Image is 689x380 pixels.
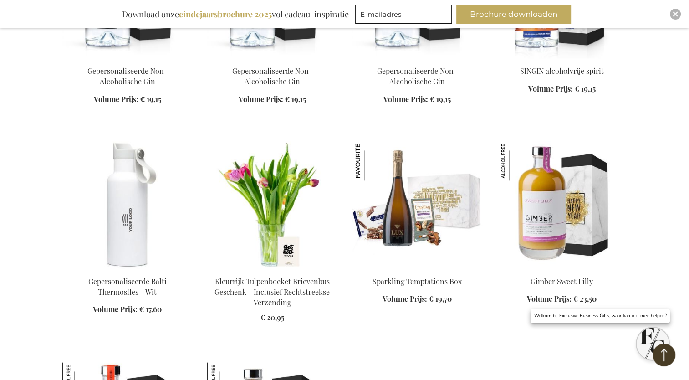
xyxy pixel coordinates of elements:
[88,277,167,297] a: Gepersonaliseerde Balti Thermosfles - Wit
[355,5,454,26] form: marketing offers and promotions
[232,66,312,86] a: Gepersonaliseerde Non-Alcoholische Gin
[207,265,337,274] a: Bloomin' Tulips Flowers Letterbox Gift
[260,313,284,322] span: € 20,95
[352,141,391,180] img: Sparkling Temptations Box
[497,265,627,274] a: Gimber Sweet Lilly Gimber Sweet Lilly
[456,5,571,24] button: Brochure downloaden
[62,141,193,269] img: Personalised Balti Thermos Bottle - White
[352,141,482,269] img: Sparkling Temptations Bpx
[497,141,627,269] img: Gimber Sweet Lilly
[352,55,482,63] a: Gepersonaliseerde Alcoholvrije Gin
[670,9,681,20] div: Close
[497,55,627,63] a: Singin non-alcoholic spirit
[207,141,337,269] img: Bloomin' Tulips Flowers Letterbox Gift
[383,294,427,303] span: Volume Prijs:
[207,55,337,63] a: Gepersonaliseerde Non-Alcoholische Gin
[430,94,451,104] span: € 19,15
[383,294,452,304] a: Volume Prijs: € 19,70
[373,277,462,286] a: Sparkling Temptations Box
[214,277,330,307] a: Kleurrijk Tulpenboeket Brievenbus Geschenk - Inclusief Rechtstreekse Verzending
[118,5,353,24] div: Download onze vol cadeau-inspiratie
[139,304,162,314] span: € 17,60
[383,94,428,104] span: Volume Prijs:
[87,66,168,86] a: Gepersonaliseerde Non-Alcoholische Gin
[239,94,306,105] a: Volume Prijs: € 19,15
[94,94,161,105] a: Volume Prijs: € 19,15
[239,94,283,104] span: Volume Prijs:
[93,304,138,314] span: Volume Prijs:
[355,5,452,24] input: E-mailadres
[575,84,596,93] span: € 19,15
[673,11,678,17] img: Close
[520,66,604,76] a: SINGIN alcoholvrije spirit
[383,94,451,105] a: Volume Prijs: € 19,15
[62,265,193,274] a: Personalised Balti Thermos Bottle - White
[377,66,457,86] a: Gepersonaliseerde Non-Alcoholische Gin
[528,84,596,94] a: Volume Prijs: € 19,15
[352,265,482,274] a: Sparkling Temptations Bpx Sparkling Temptations Box
[429,294,452,303] span: € 19,70
[285,94,306,104] span: € 19,15
[94,94,138,104] span: Volume Prijs:
[93,304,162,315] a: Volume Prijs: € 17,60
[528,84,573,93] span: Volume Prijs:
[62,55,193,63] a: Gepersonaliseerde Non-Alcoholische Gin
[140,94,161,104] span: € 19,15
[497,141,536,180] img: Gimber Sweet Lilly
[179,9,272,20] b: eindejaarsbrochure 2025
